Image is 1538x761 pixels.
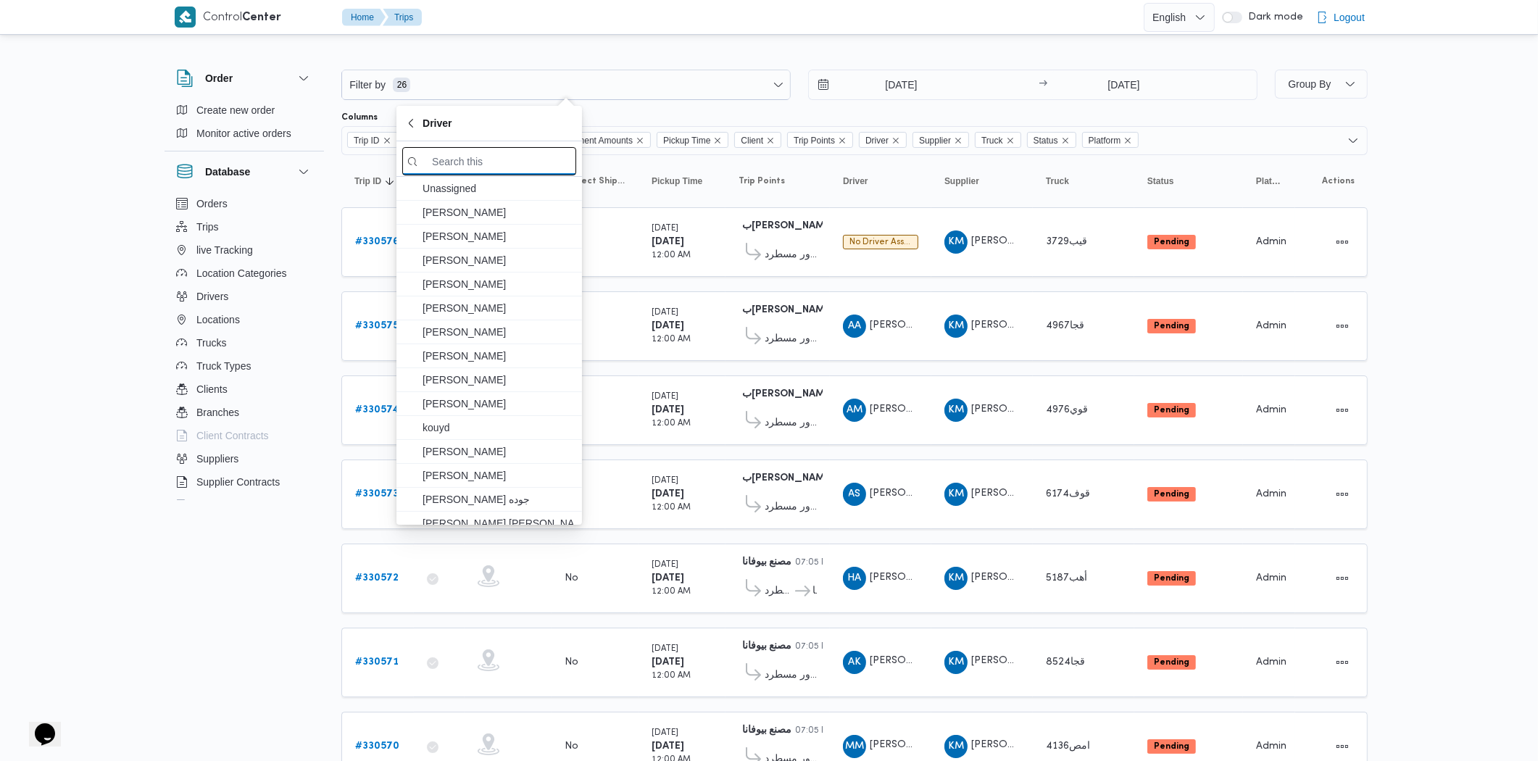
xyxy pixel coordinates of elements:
span: Unassigned [423,180,573,197]
span: Supplier [944,175,979,187]
span: Pending [1147,655,1196,670]
span: Trip ID; Sorted in descending order [354,175,381,187]
span: امص4136 [1046,741,1090,751]
b: [DATE] [652,405,684,415]
span: Platform [1082,132,1139,148]
b: [DATE] [652,321,684,330]
span: [PERSON_NAME] [423,443,573,460]
button: Branches [170,401,318,424]
small: 12:00 AM [652,251,691,259]
b: ب[PERSON_NAME] [742,305,834,315]
span: [PERSON_NAME] [PERSON_NAME] [971,320,1139,330]
b: # 330570 [355,741,399,751]
span: Pending [1147,487,1196,502]
span: Admin [1256,573,1286,583]
span: [PERSON_NAME] [PERSON_NAME] [971,236,1139,246]
span: Monitor active orders [196,125,291,142]
button: Platform [1250,170,1288,193]
span: Admin [1256,237,1286,246]
b: Pending [1154,490,1189,499]
span: Supplier Contracts [196,473,280,491]
span: Trip Points [739,175,785,187]
button: Supplier Contracts [170,470,318,494]
span: Location Categories [196,265,287,282]
span: قجا4967 [1046,321,1084,330]
svg: Sorted in descending order [384,175,396,187]
span: Admin [1256,405,1286,415]
b: [DATE] [652,573,684,583]
span: Status [1027,132,1076,148]
span: أهب5187 [1046,573,1087,583]
div: Abadalazaiaz Said Abadalazaiaz Hassan [843,483,866,506]
small: 12:00 AM [652,336,691,344]
button: Drivers [170,285,318,308]
small: [DATE] [652,393,678,401]
button: Pickup Time [646,170,718,193]
button: Orders [170,192,318,215]
button: Truck [1040,170,1127,193]
small: 12:00 AM [652,588,691,596]
span: Driver [843,175,868,187]
span: [PERSON_NAME] [PERSON_NAME] [971,404,1139,414]
span: Pickup Time [652,175,702,187]
b: Pending [1154,742,1189,751]
button: Monitor active orders [170,122,318,145]
a: #330572 [355,570,399,587]
button: Actions [1331,230,1354,254]
div: Order [165,99,324,151]
span: فرونت دور مسطرد [765,499,817,516]
div: Khald Mmdoh Hassan Muhammad Alabs [944,735,968,758]
span: Driver [865,133,889,149]
span: قوف6174 [1046,489,1090,499]
input: Press the down key to open a popover containing a calendar. [1052,70,1196,99]
span: Orders [196,195,228,212]
button: Locations [170,308,318,331]
span: Pending [1147,319,1196,333]
a: #330570 [355,738,399,755]
span: AA [848,315,861,338]
button: Group By [1275,70,1368,99]
span: Pending [1147,571,1196,586]
button: Trip IDSorted in descending order [349,170,407,193]
div: Khald Mmdoh Hassan Muhammad Alabs [944,230,968,254]
div: No [565,656,578,669]
span: Truck [981,133,1003,149]
span: Logout [1334,9,1365,26]
button: Create new order [170,99,318,122]
button: Client Contracts [170,424,318,447]
div: Khald Mmdoh Hassan Muhammad Alabs [944,651,968,674]
span: No driver assigned [849,238,928,246]
span: [PERSON_NAME] جوده [423,491,573,508]
span: [PERSON_NAME] [PERSON_NAME] [870,657,1038,666]
button: Truck Types [170,354,318,378]
span: [PERSON_NAME] [423,347,573,365]
span: Admin [1256,741,1286,751]
span: KM [948,735,964,758]
div: Khald Mmdoh Hassan Muhammad Alabs [944,399,968,422]
div: Khald Mmdoh Hassan Muhammad Alabs [944,567,968,590]
small: [DATE] [652,309,678,317]
span: KM [948,567,964,590]
input: search filters [402,147,576,175]
span: [PERSON_NAME] [423,323,573,341]
span: Suppliers [196,450,238,467]
div: Database [165,192,324,506]
button: Database [176,163,312,180]
b: # 330571 [355,657,399,667]
button: live Tracking [170,238,318,262]
div: Aihab Aid Abadalihamaid Hassan Ibrahem [843,315,866,338]
button: Actions [1331,735,1354,758]
span: [PERSON_NAME] [423,395,573,412]
span: فرونت دور مسطرد [765,246,817,264]
a: #330576 [355,233,399,251]
b: # 330573 [355,489,399,499]
button: Actions [1331,567,1354,590]
span: [PERSON_NAME] [PERSON_NAME] [971,488,1139,498]
span: [PERSON_NAME] [423,299,573,317]
span: قجا8524 [1046,657,1085,667]
b: # 330575 [355,321,399,330]
button: Remove Trip ID from selection in this group [383,136,391,145]
span: [PERSON_NAME] [PERSON_NAME] [870,488,1038,498]
label: Columns [341,112,378,123]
